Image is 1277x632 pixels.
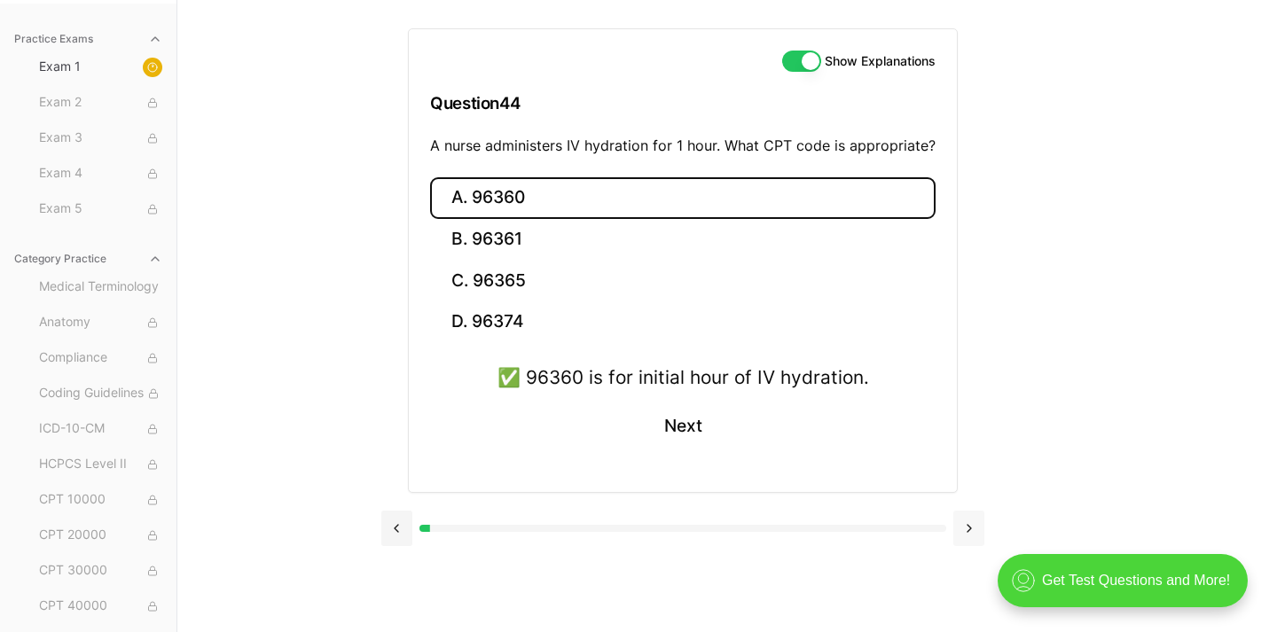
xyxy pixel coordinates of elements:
[32,592,169,620] button: CPT 40000
[32,557,169,585] button: CPT 30000
[39,597,162,616] span: CPT 40000
[39,199,162,219] span: Exam 5
[32,124,169,152] button: Exam 3
[7,25,169,53] button: Practice Exams
[430,260,936,301] button: C. 96365
[32,344,169,372] button: Compliance
[497,363,869,391] div: ✅ 96360 is for initial hour of IV hydration.
[39,164,162,183] span: Exam 4
[39,348,162,368] span: Compliance
[32,195,169,223] button: Exam 5
[430,177,936,219] button: A. 96360
[39,526,162,545] span: CPT 20000
[39,561,162,581] span: CPT 30000
[32,415,169,443] button: ICD-10-CM
[39,129,162,148] span: Exam 3
[430,135,936,156] p: A nurse administers IV hydration for 1 hour. What CPT code is appropriate?
[39,313,162,332] span: Anatomy
[39,277,162,297] span: Medical Terminology
[430,219,936,261] button: B. 96361
[32,89,169,117] button: Exam 2
[32,486,169,514] button: CPT 10000
[7,245,169,273] button: Category Practice
[32,450,169,479] button: HCPCS Level II
[39,490,162,510] span: CPT 10000
[825,55,936,67] label: Show Explanations
[983,545,1277,632] iframe: portal-trigger
[430,77,936,129] h3: Question 44
[32,160,169,188] button: Exam 4
[430,301,936,343] button: D. 96374
[32,53,169,82] button: Exam 1
[39,384,162,403] span: Coding Guidelines
[39,93,162,113] span: Exam 2
[39,455,162,474] span: HCPCS Level II
[32,308,169,337] button: Anatomy
[642,402,723,450] button: Next
[39,419,162,439] span: ICD-10-CM
[32,521,169,550] button: CPT 20000
[32,379,169,408] button: Coding Guidelines
[39,58,162,77] span: Exam 1
[32,273,169,301] button: Medical Terminology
